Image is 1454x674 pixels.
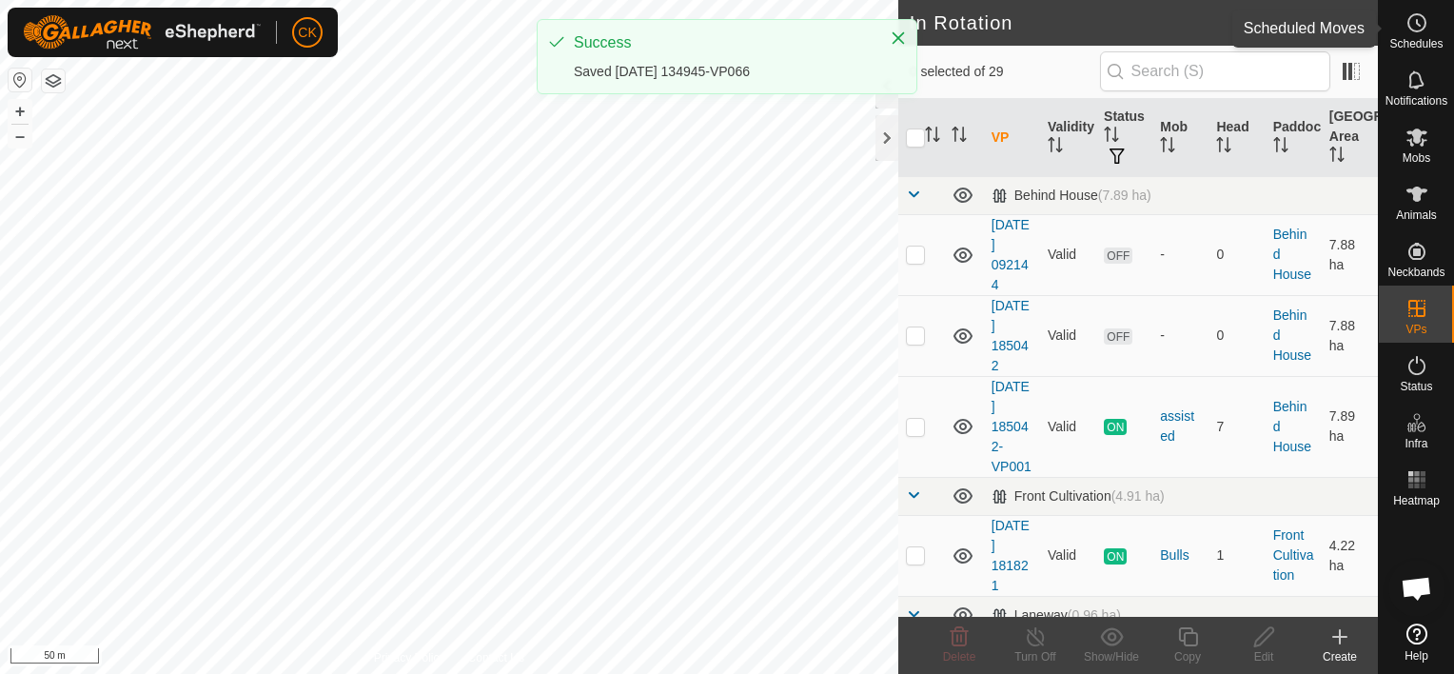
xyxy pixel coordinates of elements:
th: Validity [1040,99,1096,177]
p-sorticon: Activate to sort [1273,140,1288,155]
p-sorticon: Activate to sort [1329,149,1345,165]
h2: In Rotation [910,11,1338,34]
button: Map Layers [42,69,65,92]
span: OFF [1104,328,1132,345]
span: VPs [1405,324,1426,335]
p-sorticon: Activate to sort [1048,140,1063,155]
td: 1 [1208,515,1265,596]
td: Valid [1040,515,1096,596]
div: Edit [1226,648,1302,665]
span: Notifications [1385,95,1447,107]
span: (4.91 ha) [1111,488,1165,504]
th: VP [984,99,1040,177]
a: [DATE] 092144 [992,217,1030,292]
input: Search (S) [1100,51,1330,91]
th: Mob [1152,99,1208,177]
p-sorticon: Activate to sort [1104,129,1119,145]
div: Saved [DATE] 134945-VP066 [574,62,871,82]
button: Close [885,25,912,51]
img: Gallagher Logo [23,15,261,50]
div: Create [1302,648,1378,665]
td: 4.22 ha [1322,515,1378,596]
span: Animals [1396,209,1437,221]
th: Status [1096,99,1152,177]
span: ON [1104,548,1127,565]
th: Paddock [1266,99,1322,177]
span: ON [1104,419,1127,435]
div: assisted [1160,406,1201,446]
span: CK [298,23,316,43]
span: Neckbands [1387,267,1444,278]
div: Bulls [1160,545,1201,565]
td: 7 [1208,376,1265,477]
a: Behind House [1273,227,1311,282]
p-sorticon: Activate to sort [952,129,967,145]
div: Open chat [1388,560,1445,617]
span: OFF [1104,248,1132,264]
td: 0 [1208,295,1265,376]
td: 7.88 ha [1322,214,1378,295]
div: Behind House [992,188,1151,204]
div: - [1160,245,1201,265]
span: Heatmap [1393,495,1440,506]
span: (7.89 ha) [1098,188,1151,203]
div: Show/Hide [1073,648,1149,665]
a: [DATE] 185042-VP001 [992,379,1032,474]
div: Success [574,31,871,54]
th: [GEOGRAPHIC_DATA] Area [1322,99,1378,177]
th: Head [1208,99,1265,177]
td: Valid [1040,214,1096,295]
button: Reset Map [9,69,31,91]
td: Valid [1040,295,1096,376]
a: Front Cultivation [1273,527,1314,583]
button: – [9,125,31,148]
span: Infra [1405,438,1427,449]
td: Valid [1040,376,1096,477]
span: 0 selected of 29 [910,62,1100,82]
a: [DATE] 181821 [992,518,1030,593]
td: 0 [1208,214,1265,295]
a: Behind House [1273,399,1311,454]
span: Status [1400,381,1432,392]
a: Help [1379,616,1454,669]
button: + [9,100,31,123]
div: - [1160,326,1201,346]
span: Schedules [1389,38,1443,50]
div: Turn Off [997,648,1073,665]
p-sorticon: Activate to sort [1216,140,1231,155]
span: 29 [1338,9,1359,37]
div: Front Cultivation [992,488,1165,505]
a: Behind House [1273,307,1311,363]
span: Delete [943,650,976,664]
div: Laneway [992,607,1121,624]
span: Help [1405,650,1428,662]
span: Mobs [1403,152,1430,164]
td: 7.89 ha [1322,376,1378,477]
span: (0.96 ha) [1068,607,1121,623]
a: Privacy Policy [374,649,445,666]
td: 7.88 ha [1322,295,1378,376]
div: Copy [1149,648,1226,665]
p-sorticon: Activate to sort [925,129,940,145]
a: Contact Us [468,649,524,666]
a: [DATE] 185042 [992,298,1030,373]
p-sorticon: Activate to sort [1160,140,1175,155]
